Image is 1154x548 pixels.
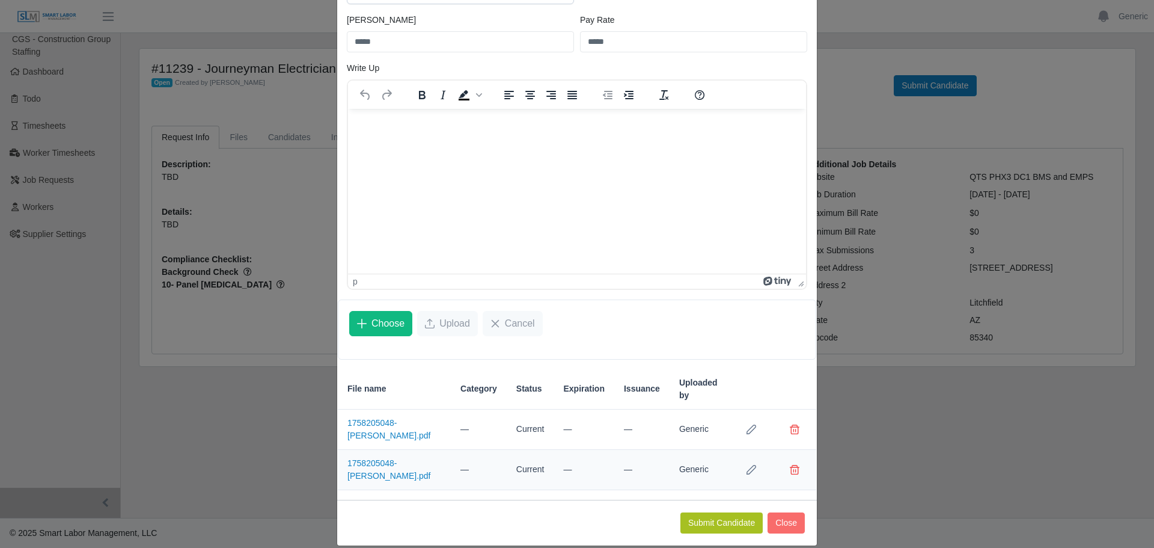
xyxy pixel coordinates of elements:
span: Choose [371,316,405,331]
button: Align right [541,87,561,103]
div: Press the Up and Down arrow keys to resize the editor. [793,274,806,289]
button: Italic [433,87,453,103]
button: Increase indent [618,87,639,103]
span: Expiration [563,383,604,395]
td: Current [507,450,554,490]
button: Undo [355,87,376,103]
button: Delete file [783,417,807,442]
iframe: Rich Text Area [348,109,806,274]
a: 1758205048-[PERSON_NAME].pdf [347,418,431,440]
td: — [614,450,670,490]
td: — [451,410,507,450]
td: — [614,410,670,450]
button: Align center [520,87,540,103]
span: Upload [439,316,470,331]
div: p [353,277,358,286]
button: Bold [412,87,432,103]
div: Background color Black [454,87,484,103]
button: Redo [376,87,397,103]
td: Current [507,410,554,450]
span: Category [460,383,497,395]
td: Generic [670,410,730,450]
span: Cancel [505,316,535,331]
button: Close [768,513,805,534]
button: Choose [349,311,412,336]
span: File name [347,383,386,395]
button: Cancel [483,311,543,336]
td: — [554,410,614,450]
button: Align left [499,87,519,103]
button: Upload [417,311,478,336]
button: Justify [562,87,582,103]
button: Row Edit [739,417,763,442]
button: Row Edit [739,458,763,482]
td: Generic [670,450,730,490]
button: Submit Candidate [680,513,763,534]
button: Help [689,87,710,103]
td: — [451,450,507,490]
td: — [554,450,614,490]
button: Delete file [783,458,807,482]
a: 1758205048-[PERSON_NAME].pdf [347,458,431,481]
a: Powered by Tiny [763,277,793,286]
button: Decrease indent [597,87,618,103]
label: Write Up [347,62,379,75]
button: Clear formatting [654,87,674,103]
span: Issuance [624,383,660,395]
span: Uploaded by [679,377,720,402]
span: Status [516,383,542,395]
